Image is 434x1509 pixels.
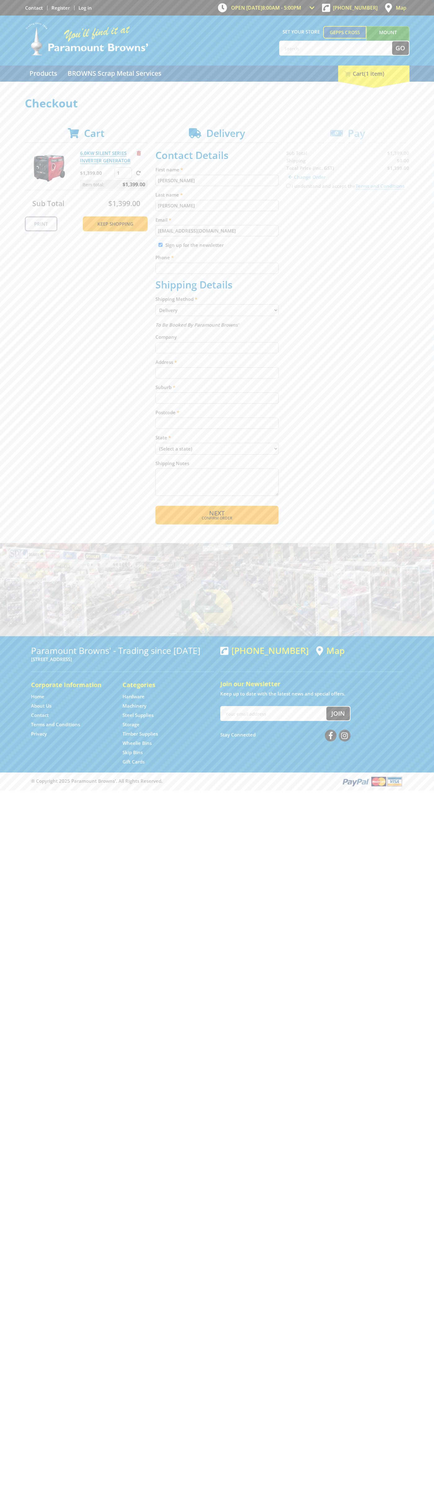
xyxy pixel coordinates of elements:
[155,166,279,173] label: First name
[78,5,92,11] a: Log in
[323,26,366,39] a: Gepps Cross
[155,358,279,366] label: Address
[25,776,409,787] div: ® Copyright 2025 Paramount Browns'. All Rights Reserved.
[123,721,140,728] a: Go to the Storage page
[279,26,324,37] span: Set your store
[165,242,224,248] label: Sign up for the newsletter
[32,198,64,208] span: Sub Total
[123,681,202,689] h5: Categories
[31,712,49,718] a: Go to the Contact page
[155,418,279,429] input: Please enter your postcode.
[123,693,145,700] a: Go to the Hardware page
[206,126,245,140] span: Delivery
[169,516,265,520] span: Confirm order
[155,383,279,391] label: Suburb
[155,191,279,198] label: Last name
[25,97,409,110] h1: Checkout
[25,5,43,11] a: Go to the Contact page
[108,198,140,208] span: $1,399.00
[137,150,141,156] a: Remove from cart
[155,254,279,261] label: Phone
[155,392,279,404] input: Please enter your suburb.
[209,509,225,517] span: Next
[220,646,309,655] div: [PHONE_NUMBER]
[280,41,392,55] input: Search
[25,66,62,82] a: Go to the Products page
[31,655,214,663] p: [STREET_ADDRESS]
[123,712,154,718] a: Go to the Steel Supplies page
[155,367,279,378] input: Please enter your address.
[31,721,80,728] a: Go to the Terms and Conditions page
[262,4,301,11] span: 8:00am - 5:00pm
[155,434,279,441] label: State
[155,443,279,455] select: Please select your state.
[220,690,403,697] p: Keep up to date with the latest news and special offers.
[31,681,110,689] h5: Corporate Information
[31,646,214,655] h3: Paramount Browns' - Trading since [DATE]
[341,776,403,787] img: PayPal, Mastercard, Visa accepted
[231,4,301,11] span: OPEN [DATE]
[31,693,44,700] a: Go to the Home page
[155,225,279,236] input: Please enter your email address.
[25,216,57,231] a: Print
[123,740,152,746] a: Go to the Wheelie Bins page
[123,703,146,709] a: Go to the Machinery page
[155,295,279,303] label: Shipping Method
[220,727,351,742] div: Stay Connected
[155,322,239,328] em: To Be Booked By Paramount Browns'
[366,26,409,50] a: Mount [PERSON_NAME]
[326,707,350,720] button: Join
[83,216,148,231] a: Keep Shopping
[155,200,279,211] input: Please enter your last name.
[31,703,51,709] a: Go to the About Us page
[316,646,345,656] a: View a map of Gepps Cross location
[155,304,279,316] select: Please select a shipping method.
[155,175,279,186] input: Please enter your first name.
[31,731,47,737] a: Go to the Privacy page
[123,749,143,756] a: Go to the Skip Bins page
[155,149,279,161] h2: Contact Details
[155,263,279,274] input: Please enter your telephone number.
[63,66,166,82] a: Go to the BROWNS Scrap Metal Services page
[221,707,326,720] input: Your email address
[155,460,279,467] label: Shipping Notes
[25,22,149,56] img: Paramount Browns'
[80,169,113,177] p: $1,399.00
[123,180,145,189] span: $1,399.00
[392,41,409,55] button: Go
[31,149,68,187] img: 6.0KW SILENT SERIES INVERTER GENERATOR
[155,333,279,341] label: Company
[155,216,279,224] label: Email
[84,126,105,140] span: Cart
[155,409,279,416] label: Postcode
[155,279,279,291] h2: Shipping Details
[155,506,279,524] button: Next Confirm order
[338,66,409,82] div: Cart
[80,150,131,164] a: 6.0KW SILENT SERIES INVERTER GENERATOR
[123,731,158,737] a: Go to the Timber Supplies page
[220,680,403,688] h5: Join our Newsletter
[364,70,384,77] span: (1 item)
[51,5,70,11] a: Go to the registration page
[123,759,145,765] a: Go to the Gift Cards page
[80,180,148,189] p: Item total:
